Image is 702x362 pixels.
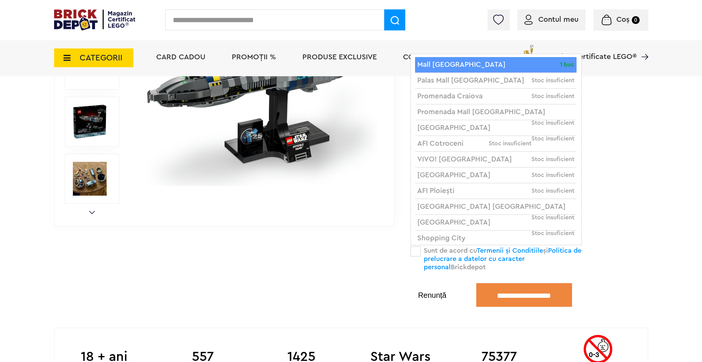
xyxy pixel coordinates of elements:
a: Contact [403,53,438,61]
li: [GEOGRAPHIC_DATA] [415,215,577,231]
a: Produse exclusive [302,53,377,61]
img: LEGO Star Wars Invisible Hand™ [73,162,107,196]
span: 1 buc [560,59,574,70]
li: VIVO! [GEOGRAPHIC_DATA] [415,152,577,167]
span: Stoc insuficient [531,212,574,223]
a: Politica de prelucrare a datelor cu caracter personal [424,247,581,270]
span: Contul meu [538,16,578,23]
span: Stoc insuficient [531,133,574,144]
li: Promenada Craiova [415,89,577,104]
span: Stoc insuficient [531,118,574,128]
button: Renunță [411,291,454,299]
a: Next [89,211,95,214]
li: Mall [GEOGRAPHIC_DATA] [415,57,577,73]
span: Stoc insuficient [489,138,531,149]
li: Shopping City [GEOGRAPHIC_DATA] [415,231,577,257]
img: Seturi Lego Invisible Hand™ [73,105,107,139]
label: Sunt de acord cu și Brickdepot [411,246,582,264]
li: [GEOGRAPHIC_DATA] [415,120,577,136]
span: Stoc insuficient [531,170,574,181]
a: Contul meu [524,16,578,23]
span: Stoc insuficient [531,228,574,239]
span: Stoc insuficient [531,244,574,255]
a: Termenii și Conditiile [477,247,543,254]
span: Stoc insuficient [531,75,574,86]
li: [GEOGRAPHIC_DATA] [GEOGRAPHIC_DATA] [415,199,577,215]
a: Card Cadou [156,53,205,61]
span: Stoc insuficient [531,154,574,165]
small: 0 [632,16,640,24]
span: Stoc insuficient [531,91,574,102]
li: AFI Ploiești [415,183,577,199]
li: Palas Mall [GEOGRAPHIC_DATA] [415,73,577,89]
a: PROMOȚII % [232,53,276,61]
li: [GEOGRAPHIC_DATA] [415,167,577,183]
span: CATEGORII [80,54,122,62]
span: Stoc insuficient [531,186,574,196]
span: Coș [616,16,630,23]
li: Promenada Mall [GEOGRAPHIC_DATA] [415,104,577,120]
li: AFI Cotroceni [415,136,577,152]
span: Magazine Certificate LEGO® [539,43,637,60]
a: Magazine Certificate LEGO® [637,43,648,51]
